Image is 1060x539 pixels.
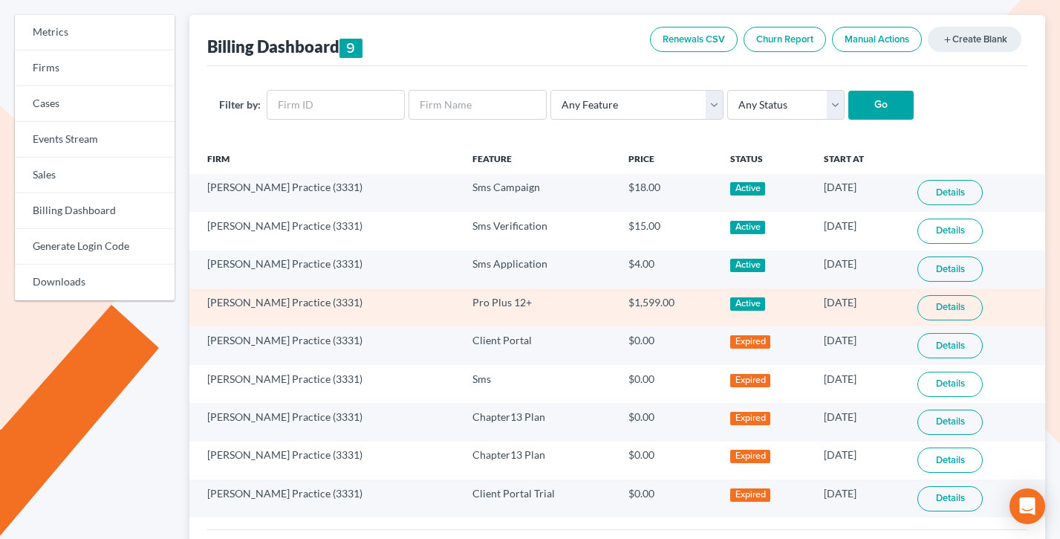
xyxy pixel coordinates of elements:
td: Sms Verification [461,212,617,250]
th: Feature [461,144,617,174]
a: Details [917,219,983,244]
a: Manual Actions [832,27,922,52]
td: $4.00 [617,251,719,288]
td: [DATE] [812,326,905,364]
td: $18.00 [617,174,719,212]
a: Churn Report [744,27,826,52]
i: add [943,35,952,45]
td: [PERSON_NAME] Practice (3331) [189,174,461,212]
td: [PERSON_NAME] Practice (3331) [189,288,461,326]
input: Firm Name [409,90,547,120]
th: Status [718,144,812,174]
td: [DATE] [812,288,905,326]
td: $0.00 [617,442,719,480]
td: Chapter13 Plan [461,403,617,441]
div: Active [730,221,765,234]
td: $15.00 [617,212,719,250]
a: Details [917,410,983,435]
a: Details [917,372,983,397]
a: Billing Dashboard [15,193,175,229]
a: Firms [15,51,175,86]
td: [PERSON_NAME] Practice (3331) [189,365,461,403]
td: [DATE] [812,174,905,212]
td: $1,599.00 [617,288,719,326]
td: $0.00 [617,365,719,403]
a: Details [917,295,983,320]
input: Firm ID [267,90,405,120]
div: Open Intercom Messenger [1009,488,1045,524]
div: Active [730,297,765,311]
div: Active [730,259,765,272]
a: Generate Login Code [15,229,175,265]
label: Filter by: [219,97,261,112]
td: [PERSON_NAME] Practice (3331) [189,212,461,250]
a: addCreate Blank [928,27,1021,52]
td: Client Portal Trial [461,480,617,517]
div: Expired [730,374,770,387]
td: [DATE] [812,212,905,250]
th: Firm [189,144,461,174]
td: [PERSON_NAME] Practice (3331) [189,403,461,441]
a: Details [917,333,983,358]
td: Sms [461,365,617,403]
a: Cases [15,86,175,122]
a: Metrics [15,15,175,51]
div: Billing Dashboard [207,36,363,58]
td: Sms Campaign [461,174,617,212]
td: [DATE] [812,480,905,517]
td: $0.00 [617,403,719,441]
td: [DATE] [812,251,905,288]
td: $0.00 [617,480,719,517]
td: [PERSON_NAME] Practice (3331) [189,480,461,517]
div: Expired [730,488,770,502]
input: Go [848,91,914,120]
div: 9 [339,39,363,58]
a: Details [917,180,983,205]
td: [DATE] [812,403,905,441]
a: Details [917,486,983,511]
th: Price [617,144,719,174]
td: Chapter13 Plan [461,442,617,480]
a: Details [917,256,983,282]
a: Renewals CSV [650,27,738,52]
td: [DATE] [812,442,905,480]
a: Events Stream [15,122,175,158]
a: Downloads [15,265,175,300]
th: Start At [812,144,905,174]
div: Expired [730,412,770,425]
td: $0.00 [617,326,719,364]
td: [DATE] [812,365,905,403]
td: Client Portal [461,326,617,364]
td: [PERSON_NAME] Practice (3331) [189,251,461,288]
div: Expired [730,450,770,463]
div: Active [730,182,765,196]
a: Sales [15,158,175,193]
td: [PERSON_NAME] Practice (3331) [189,326,461,364]
td: Pro Plus 12+ [461,288,617,326]
a: Details [917,448,983,473]
div: Expired [730,335,770,349]
td: [PERSON_NAME] Practice (3331) [189,442,461,480]
td: Sms Application [461,251,617,288]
